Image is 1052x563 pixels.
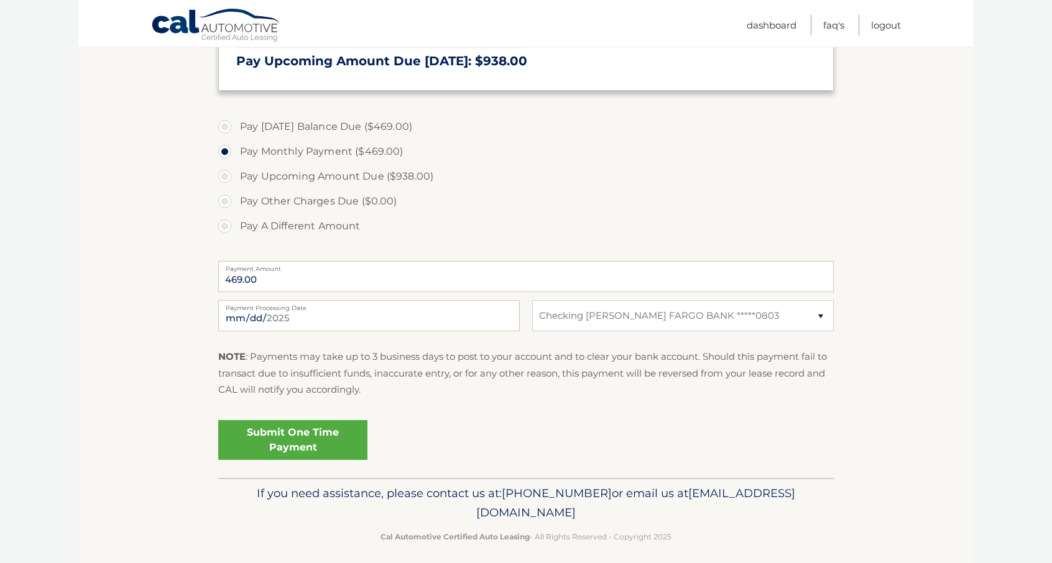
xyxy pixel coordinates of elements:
[236,53,816,69] h3: Pay Upcoming Amount Due [DATE]: $938.00
[871,15,901,35] a: Logout
[226,483,826,523] p: If you need assistance, please contact us at: or email us at
[218,300,520,310] label: Payment Processing Date
[218,261,834,292] input: Payment Amount
[218,114,834,139] label: Pay [DATE] Balance Due ($469.00)
[218,139,834,164] label: Pay Monthly Payment ($469.00)
[747,15,796,35] a: Dashboard
[218,349,834,398] p: : Payments may take up to 3 business days to post to your account and to clear your bank account....
[218,300,520,331] input: Payment Date
[823,15,844,35] a: FAQ's
[218,261,834,271] label: Payment Amount
[151,8,282,44] a: Cal Automotive
[226,530,826,543] p: - All Rights Reserved - Copyright 2025
[381,532,530,541] strong: Cal Automotive Certified Auto Leasing
[218,420,367,460] a: Submit One Time Payment
[218,164,834,189] label: Pay Upcoming Amount Due ($938.00)
[218,214,834,239] label: Pay A Different Amount
[218,350,246,362] strong: NOTE
[218,189,834,214] label: Pay Other Charges Due ($0.00)
[502,486,612,500] span: [PHONE_NUMBER]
